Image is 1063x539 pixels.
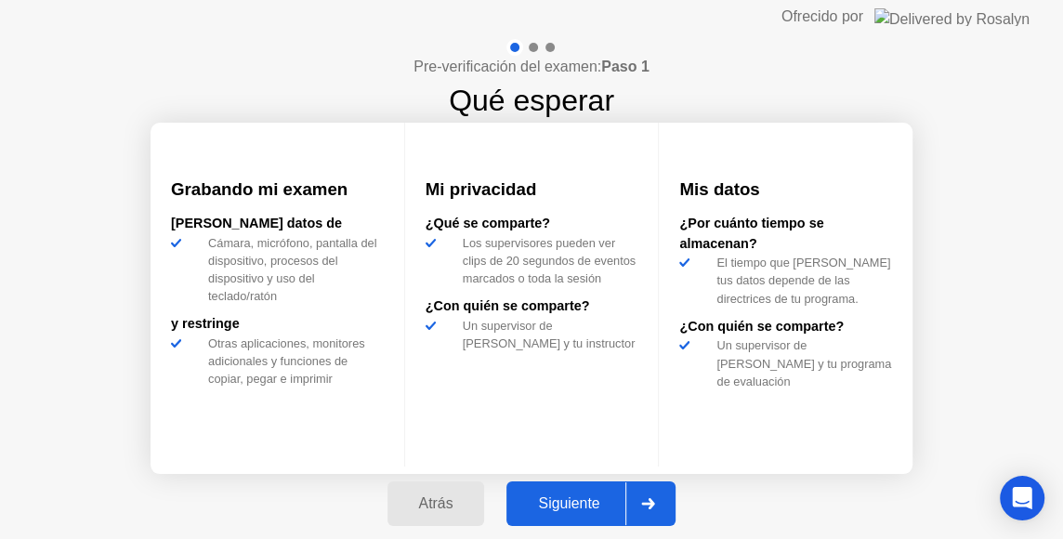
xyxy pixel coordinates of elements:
[506,481,676,526] button: Siguiente
[426,296,638,317] div: ¿Con quién se comparte?
[171,314,384,335] div: y restringe
[781,6,863,28] div: Ofrecido por
[1000,476,1044,520] div: Open Intercom Messenger
[679,317,892,337] div: ¿Con quién se comparte?
[455,317,638,352] div: Un supervisor de [PERSON_NAME] y tu instructor
[874,8,1030,25] img: Delivered by Rosalyn
[201,335,384,388] div: Otras aplicaciones, monitores adicionales y funciones de copiar, pegar e imprimir
[601,59,650,74] b: Paso 1
[201,234,384,306] div: Cámara, micrófono, pantalla del dispositivo, procesos del dispositivo y uso del teclado/ratón
[679,177,892,203] h3: Mis datos
[387,481,485,526] button: Atrás
[512,495,625,512] div: Siguiente
[455,234,638,288] div: Los supervisores pueden ver clips de 20 segundos de eventos marcados o toda la sesión
[171,177,384,203] h3: Grabando mi examen
[679,214,892,254] div: ¿Por cuánto tiempo se almacenan?
[171,214,384,234] div: [PERSON_NAME] datos de
[426,177,638,203] h3: Mi privacidad
[393,495,479,512] div: Atrás
[709,254,892,308] div: El tiempo que [PERSON_NAME] tus datos depende de las directrices de tu programa.
[449,78,614,123] h1: Qué esperar
[413,56,649,78] h4: Pre-verificación del examen:
[709,336,892,390] div: Un supervisor de [PERSON_NAME] y tu programa de evaluación
[426,214,638,234] div: ¿Qué se comparte?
